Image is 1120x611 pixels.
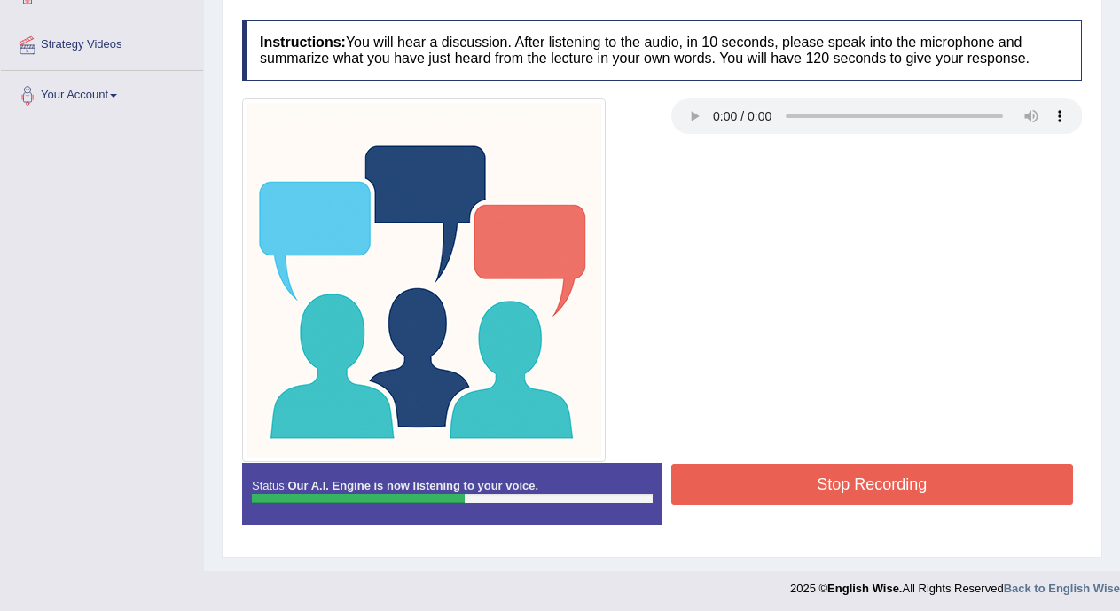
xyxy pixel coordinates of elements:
button: Stop Recording [671,464,1074,505]
div: Status: [242,463,662,525]
h4: You will hear a discussion. After listening to the audio, in 10 seconds, please speak into the mi... [242,20,1082,80]
strong: Our A.I. Engine is now listening to your voice. [287,479,538,492]
a: Your Account [1,71,203,115]
b: Instructions: [260,35,346,50]
a: Strategy Videos [1,20,203,65]
div: 2025 © All Rights Reserved [790,571,1120,597]
strong: English Wise. [827,582,902,595]
a: Back to English Wise [1004,582,1120,595]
